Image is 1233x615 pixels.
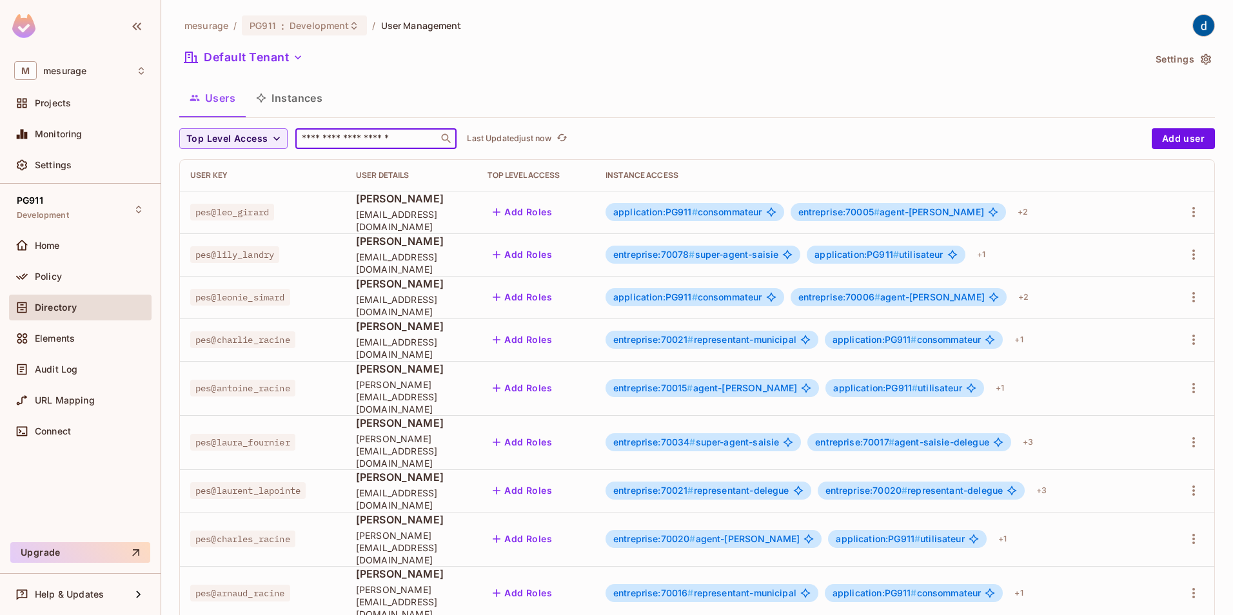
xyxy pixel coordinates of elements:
span: # [692,291,698,302]
span: Projects [35,98,71,108]
span: entreprise:70020 [613,533,696,544]
span: [EMAIL_ADDRESS][DOMAIN_NAME] [356,293,467,318]
span: Development [17,210,69,220]
span: utilisateur [836,534,964,544]
span: Development [290,19,349,32]
span: the active workspace [184,19,228,32]
span: # [692,206,698,217]
span: super-agent-saisie [613,437,779,447]
span: # [874,291,880,302]
span: [PERSON_NAME] [356,362,467,376]
span: Top Level Access [186,131,268,147]
span: User Management [381,19,462,32]
div: + 1 [991,378,1009,398]
button: Upgrade [10,542,150,563]
span: refresh [557,132,567,145]
span: agent-[PERSON_NAME] [613,383,797,393]
li: / [372,19,375,32]
img: dev 911gcl [1193,15,1214,36]
span: [PERSON_NAME] [356,567,467,581]
div: + 2 [1013,287,1034,307]
span: # [912,382,918,393]
span: # [893,249,899,260]
div: + 1 [1009,583,1028,603]
span: entreprise:70005 [798,206,880,217]
span: utilisateur [814,249,943,260]
span: agent-saisie-delegue [815,437,989,447]
span: application:PG911 [833,382,918,393]
div: + 1 [993,529,1012,549]
div: + 3 [1018,432,1038,453]
span: application:PG911 [836,533,920,544]
button: Add Roles [488,378,557,398]
span: # [902,485,907,496]
li: / [233,19,237,32]
span: entreprise:70017 [815,436,894,447]
div: User Key [190,170,335,181]
span: URL Mapping [35,395,95,405]
span: [EMAIL_ADDRESS][DOMAIN_NAME] [356,336,467,360]
span: # [889,436,894,447]
button: Top Level Access [179,128,288,149]
span: entreprise:70078 [613,249,695,260]
div: + 3 [1031,480,1052,501]
span: application:PG911 [833,587,917,598]
span: # [874,206,880,217]
span: [PERSON_NAME] [356,277,467,291]
span: entreprise:70006 [798,291,881,302]
span: Elements [35,333,75,344]
span: super-agent-saisie [613,249,778,260]
span: agent-[PERSON_NAME] [798,292,985,302]
span: pes@charles_racine [190,531,295,547]
span: [PERSON_NAME] [356,191,467,206]
span: Home [35,240,60,251]
button: Add Roles [488,432,557,453]
div: Top Level Access [488,170,585,181]
span: [PERSON_NAME] [356,416,467,430]
span: PG911 [250,19,276,32]
span: Audit Log [35,364,77,375]
span: consommateur [833,588,981,598]
span: application:PG911 [814,249,899,260]
button: Users [179,82,246,114]
span: [PERSON_NAME] [356,470,467,484]
span: [PERSON_NAME] [356,319,467,333]
span: representant-municipal [613,335,796,345]
button: Add Roles [488,529,557,549]
span: pes@charlie_racine [190,331,295,348]
span: [PERSON_NAME] [356,512,467,527]
span: # [689,533,695,544]
span: # [911,587,916,598]
span: Settings [35,160,72,170]
span: entreprise:70034 [613,436,696,447]
span: # [914,533,920,544]
div: User Details [356,170,467,181]
span: [EMAIL_ADDRESS][DOMAIN_NAME] [356,251,467,275]
button: Add Roles [488,329,557,350]
span: Directory [35,302,77,313]
button: Add Roles [488,287,557,307]
span: consommateur [613,207,762,217]
span: representant-delegue [825,485,1003,496]
span: [EMAIL_ADDRESS][DOMAIN_NAME] [356,208,467,233]
span: M [14,61,37,80]
span: : [281,21,285,31]
span: entreprise:70021 [613,485,694,496]
span: [EMAIL_ADDRESS][DOMAIN_NAME] [356,487,467,511]
button: Add Roles [488,244,557,265]
button: Settings [1150,49,1215,70]
span: # [689,249,695,260]
span: Connect [35,426,71,436]
span: representant-municipal [613,588,796,598]
span: # [689,436,695,447]
span: entreprise:70015 [613,382,693,393]
span: # [687,587,693,598]
span: agent-[PERSON_NAME] [613,534,800,544]
span: Click to refresh data [551,131,569,146]
span: Workspace: mesurage [43,66,86,76]
button: refresh [554,131,569,146]
span: # [687,485,693,496]
span: PG911 [17,195,43,206]
span: pes@laurent_lapointe [190,482,306,499]
span: [PERSON_NAME][EMAIL_ADDRESS][DOMAIN_NAME] [356,433,467,469]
